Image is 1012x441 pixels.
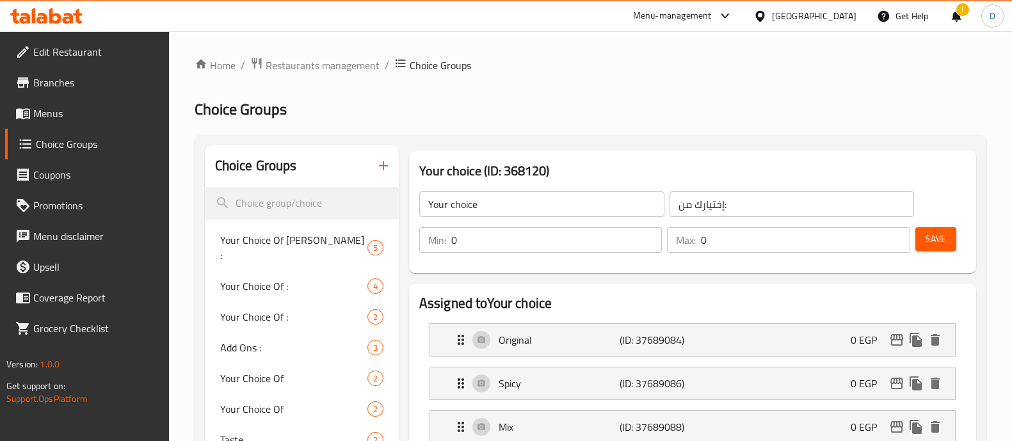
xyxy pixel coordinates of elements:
[5,313,169,344] a: Grocery Checklist
[5,36,169,67] a: Edit Restaurant
[926,330,945,349] button: delete
[241,58,245,73] li: /
[5,252,169,282] a: Upsell
[220,232,367,263] span: Your Choice Of [PERSON_NAME] :
[33,198,159,213] span: Promotions
[367,278,383,294] div: Choices
[33,290,159,305] span: Coverage Report
[250,57,380,74] a: Restaurants management
[428,232,446,248] p: Min:
[6,390,88,407] a: Support.OpsPlatform
[367,309,383,325] div: Choices
[5,129,169,159] a: Choice Groups
[266,58,380,73] span: Restaurants management
[620,419,700,435] p: (ID: 37689088)
[220,401,367,417] span: Your Choice Of
[33,321,159,336] span: Grocery Checklist
[772,9,856,23] div: [GEOGRAPHIC_DATA]
[851,332,887,348] p: 0 EGP
[633,8,712,24] div: Menu-management
[205,363,399,394] div: Your Choice Of2
[5,221,169,252] a: Menu disclaimer
[887,417,906,437] button: edit
[926,374,945,393] button: delete
[851,419,887,435] p: 0 EGP
[220,278,367,294] span: Your Choice Of :
[205,225,399,271] div: Your Choice Of [PERSON_NAME] :5
[926,417,945,437] button: delete
[430,324,955,356] div: Expand
[205,394,399,424] div: Your Choice Of2
[205,301,399,332] div: Your Choice Of :2
[195,58,236,73] a: Home
[926,231,946,247] span: Save
[620,376,700,391] p: (ID: 37689086)
[220,340,367,355] span: Add Ons :
[5,282,169,313] a: Coverage Report
[33,259,159,275] span: Upsell
[499,376,620,391] p: Spicy
[220,371,367,386] span: Your Choice Of
[36,136,159,152] span: Choice Groups
[367,240,383,255] div: Choices
[906,374,926,393] button: duplicate
[215,156,297,175] h2: Choice Groups
[430,367,955,399] div: Expand
[368,373,383,385] span: 2
[419,294,966,313] h2: Assigned to Your choice
[368,242,383,254] span: 5
[5,159,169,190] a: Coupons
[906,417,926,437] button: duplicate
[5,190,169,221] a: Promotions
[499,332,620,348] p: Original
[367,340,383,355] div: Choices
[990,9,995,23] span: D
[368,342,383,354] span: 3
[40,356,60,373] span: 1.0.0
[676,232,696,248] p: Max:
[5,98,169,129] a: Menus
[195,95,287,124] span: Choice Groups
[906,330,926,349] button: duplicate
[410,58,471,73] span: Choice Groups
[419,161,966,181] h3: Your choice (ID: 368120)
[368,311,383,323] span: 2
[887,374,906,393] button: edit
[851,376,887,391] p: 0 EGP
[205,187,399,220] input: search
[419,318,966,362] li: Expand
[33,75,159,90] span: Branches
[205,271,399,301] div: Your Choice Of :4
[5,67,169,98] a: Branches
[33,229,159,244] span: Menu disclaimer
[367,371,383,386] div: Choices
[368,403,383,415] span: 2
[367,401,383,417] div: Choices
[205,332,399,363] div: Add Ons :3
[499,419,620,435] p: Mix
[887,330,906,349] button: edit
[6,356,38,373] span: Version:
[33,106,159,121] span: Menus
[220,309,367,325] span: Your Choice Of :
[385,58,389,73] li: /
[620,332,700,348] p: (ID: 37689084)
[6,378,65,394] span: Get support on:
[33,167,159,182] span: Coupons
[195,57,986,74] nav: breadcrumb
[33,44,159,60] span: Edit Restaurant
[915,227,956,251] button: Save
[368,280,383,293] span: 4
[419,362,966,405] li: Expand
